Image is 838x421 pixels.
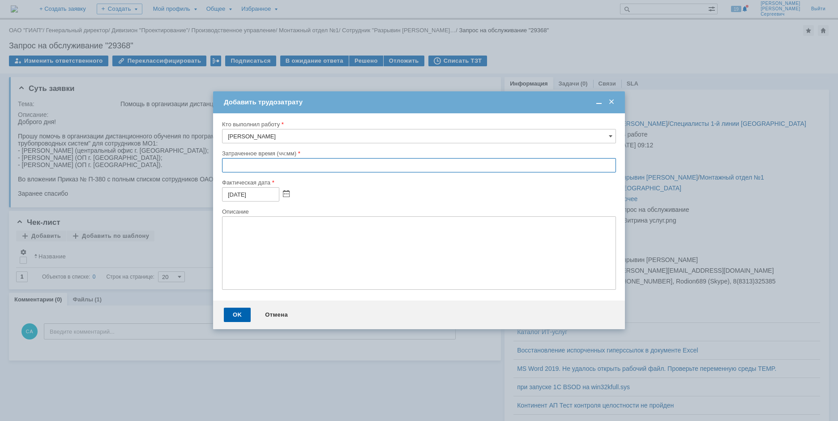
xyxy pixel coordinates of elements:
[222,209,614,215] div: Описание
[222,121,614,127] div: Кто выполнил работу
[594,98,603,106] span: Свернуть (Ctrl + M)
[224,98,616,106] div: Добавить трудозатрату
[222,150,614,156] div: Затраченное время (чч:мм)
[222,180,614,185] div: Фактическая дата
[607,98,616,106] span: Закрыть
